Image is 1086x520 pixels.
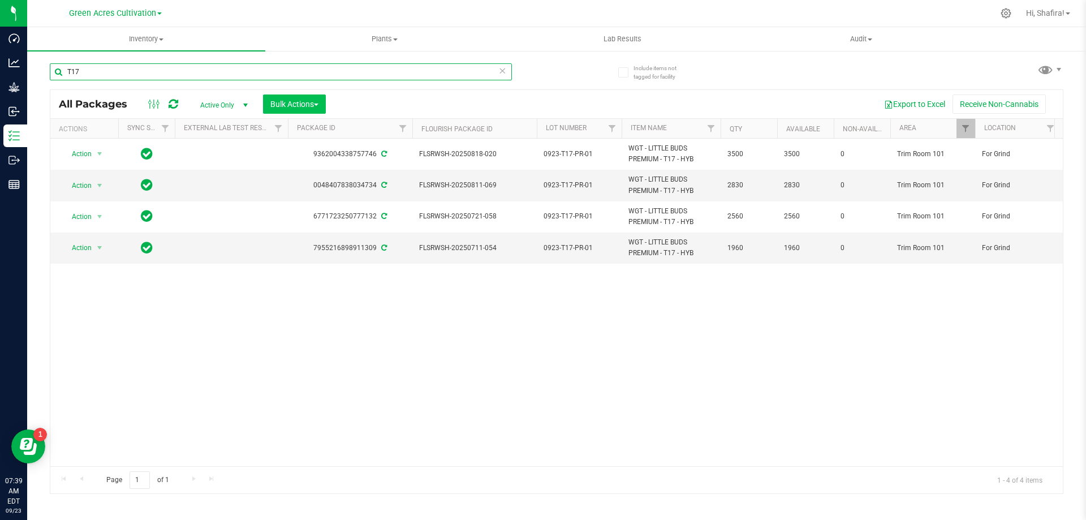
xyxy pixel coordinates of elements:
[286,243,414,253] div: 7955216898911309
[184,124,273,132] a: External Lab Test Result
[544,180,615,191] span: 0923-T17-PR-01
[265,27,503,51] a: Plants
[5,506,22,515] p: 09/23
[633,64,690,81] span: Include items not tagged for facility
[380,150,387,158] span: Sync from Compliance System
[5,476,22,506] p: 07:39 AM EDT
[1041,119,1060,138] a: Filter
[127,124,171,132] a: Sync Status
[953,94,1046,114] button: Receive Non-Cannabis
[270,100,318,109] span: Bulk Actions
[984,124,1016,132] a: Location
[11,429,45,463] iframe: Resource center
[394,119,412,138] a: Filter
[50,63,512,80] input: Search Package ID, Item Name, SKU, Lot or Part Number...
[982,149,1053,160] span: For Grind
[27,34,265,44] span: Inventory
[743,34,980,44] span: Audit
[8,130,20,141] inline-svg: Inventory
[897,180,968,191] span: Trim Room 101
[8,154,20,166] inline-svg: Outbound
[62,209,92,225] span: Action
[544,243,615,253] span: 0923-T17-PR-01
[419,243,530,253] span: FLSRWSH-20250711-054
[784,243,827,253] span: 1960
[1026,8,1065,18] span: Hi, Shafira!
[380,181,387,189] span: Sync from Compliance System
[603,119,622,138] a: Filter
[141,146,153,162] span: In Sync
[419,180,530,191] span: FLSRWSH-20250811-069
[130,471,150,489] input: 1
[62,240,92,256] span: Action
[628,237,714,259] span: WGT - LITTLE BUDS PREMIUM - T17 - HYB
[59,125,114,133] div: Actions
[33,428,47,441] iframe: Resource center unread badge
[730,125,742,133] a: Qty
[141,208,153,224] span: In Sync
[297,124,335,132] a: Package ID
[8,57,20,68] inline-svg: Analytics
[93,178,107,194] span: select
[877,94,953,114] button: Export to Excel
[544,149,615,160] span: 0923-T17-PR-01
[546,124,587,132] a: Lot Number
[727,211,770,222] span: 2560
[69,8,156,18] span: Green Acres Cultivation
[897,243,968,253] span: Trim Room 101
[784,149,827,160] span: 3500
[503,27,742,51] a: Lab Results
[843,125,893,133] a: Non-Available
[727,180,770,191] span: 2830
[631,124,667,132] a: Item Name
[841,243,884,253] span: 0
[982,243,1053,253] span: For Grind
[897,149,968,160] span: Trim Room 101
[286,149,414,160] div: 9362004338757746
[62,146,92,162] span: Action
[899,124,916,132] a: Area
[702,119,721,138] a: Filter
[8,106,20,117] inline-svg: Inbound
[498,63,506,78] span: Clear
[421,125,493,133] a: Flourish Package ID
[982,211,1053,222] span: For Grind
[727,149,770,160] span: 3500
[999,8,1013,19] div: Manage settings
[786,125,820,133] a: Available
[419,211,530,222] span: FLSRWSH-20250721-058
[784,180,827,191] span: 2830
[8,81,20,93] inline-svg: Grow
[27,27,265,51] a: Inventory
[380,212,387,220] span: Sync from Compliance System
[897,211,968,222] span: Trim Room 101
[841,149,884,160] span: 0
[93,209,107,225] span: select
[841,180,884,191] span: 0
[93,146,107,162] span: select
[8,33,20,44] inline-svg: Dashboard
[742,27,980,51] a: Audit
[97,471,178,489] span: Page of 1
[8,179,20,190] inline-svg: Reports
[269,119,288,138] a: Filter
[286,180,414,191] div: 0048407838034734
[141,240,153,256] span: In Sync
[628,174,714,196] span: WGT - LITTLE BUDS PREMIUM - T17 - HYB
[841,211,884,222] span: 0
[628,206,714,227] span: WGT - LITTLE BUDS PREMIUM - T17 - HYB
[544,211,615,222] span: 0923-T17-PR-01
[286,211,414,222] div: 6771723250777132
[156,119,175,138] a: Filter
[141,177,153,193] span: In Sync
[988,471,1051,488] span: 1 - 4 of 4 items
[628,143,714,165] span: WGT - LITTLE BUDS PREMIUM - T17 - HYB
[727,243,770,253] span: 1960
[956,119,975,138] a: Filter
[588,34,657,44] span: Lab Results
[93,240,107,256] span: select
[263,94,326,114] button: Bulk Actions
[784,211,827,222] span: 2560
[62,178,92,194] span: Action
[380,244,387,252] span: Sync from Compliance System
